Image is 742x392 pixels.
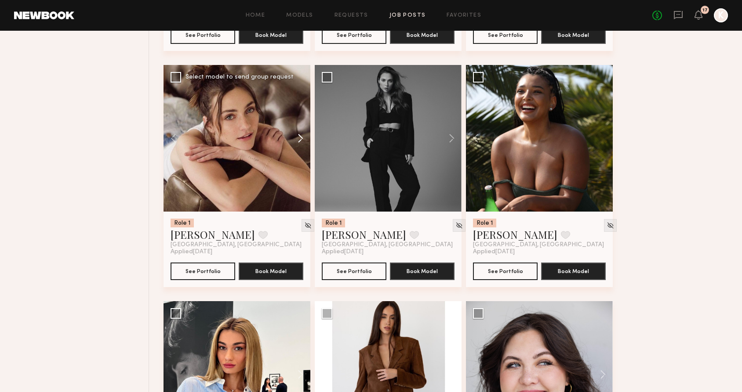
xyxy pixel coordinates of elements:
[171,219,194,227] div: Role 1
[171,26,235,44] button: See Portfolio
[541,263,606,280] button: Book Model
[473,248,606,255] div: Applied [DATE]
[171,263,235,280] button: See Portfolio
[390,267,455,274] a: Book Model
[389,13,426,18] a: Job Posts
[714,8,728,22] a: K
[390,26,455,44] button: Book Model
[286,13,313,18] a: Models
[473,26,538,44] button: See Portfolio
[473,263,538,280] button: See Portfolio
[390,31,455,38] a: Book Model
[246,13,266,18] a: Home
[473,227,557,241] a: [PERSON_NAME]
[239,26,303,44] button: Book Model
[185,74,294,80] div: Select model to send group request
[702,8,708,13] div: 17
[473,241,604,248] span: [GEOGRAPHIC_DATA], [GEOGRAPHIC_DATA]
[239,263,303,280] button: Book Model
[322,227,406,241] a: [PERSON_NAME]
[322,26,386,44] button: See Portfolio
[322,241,453,248] span: [GEOGRAPHIC_DATA], [GEOGRAPHIC_DATA]
[447,13,481,18] a: Favorites
[304,222,312,229] img: Unhide Model
[390,263,455,280] button: Book Model
[171,248,303,255] div: Applied [DATE]
[541,26,606,44] button: Book Model
[607,222,614,229] img: Unhide Model
[322,248,455,255] div: Applied [DATE]
[239,31,303,38] a: Book Model
[473,219,496,227] div: Role 1
[322,219,345,227] div: Role 1
[541,31,606,38] a: Book Model
[171,227,255,241] a: [PERSON_NAME]
[335,13,368,18] a: Requests
[171,241,302,248] span: [GEOGRAPHIC_DATA], [GEOGRAPHIC_DATA]
[322,263,386,280] button: See Portfolio
[541,267,606,274] a: Book Model
[239,267,303,274] a: Book Model
[455,222,463,229] img: Unhide Model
